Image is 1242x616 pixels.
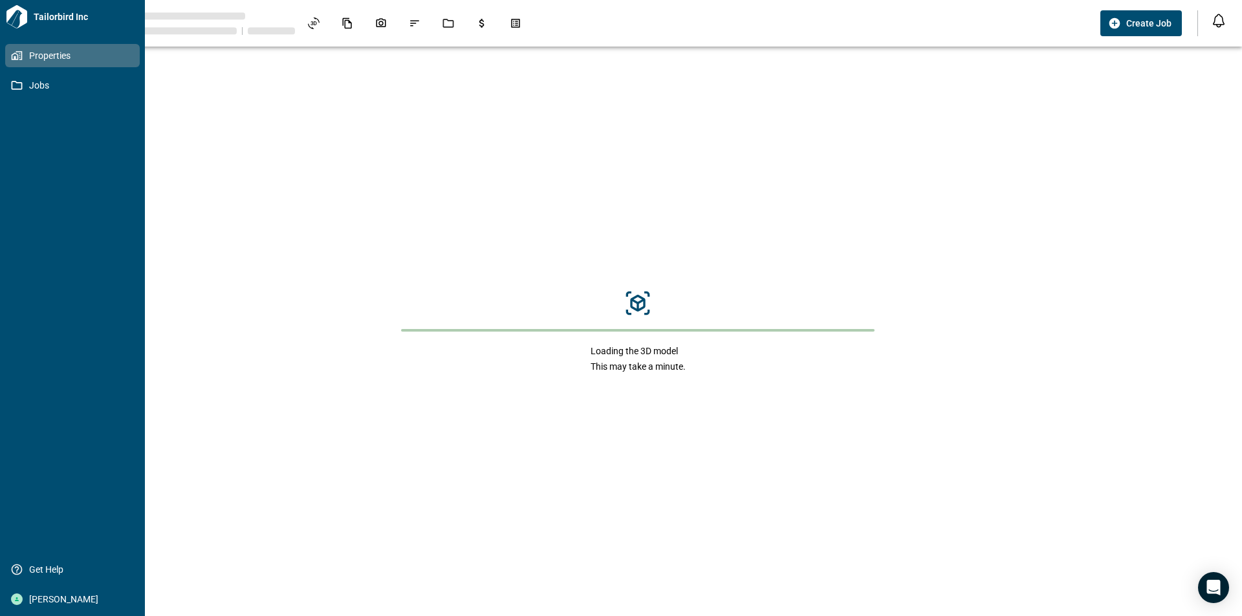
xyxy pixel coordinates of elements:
[1208,10,1229,31] button: Open notification feed
[5,74,140,97] a: Jobs
[5,44,140,67] a: Properties
[401,12,428,34] div: Issues & Info
[468,12,496,34] div: Budgets
[367,12,395,34] div: Photos
[1198,572,1229,603] div: Open Intercom Messenger
[502,12,529,34] div: Takeoff Center
[300,12,327,34] div: Asset View
[334,12,361,34] div: Documents
[23,79,127,92] span: Jobs
[591,360,686,373] span: This may take a minute.
[23,49,127,62] span: Properties
[28,10,140,23] span: Tailorbird Inc
[591,345,686,357] span: Loading the 3D model
[23,593,127,606] span: [PERSON_NAME]
[1100,10,1182,36] button: Create Job
[23,563,127,576] span: Get Help
[435,12,462,34] div: Jobs
[1126,17,1171,30] span: Create Job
